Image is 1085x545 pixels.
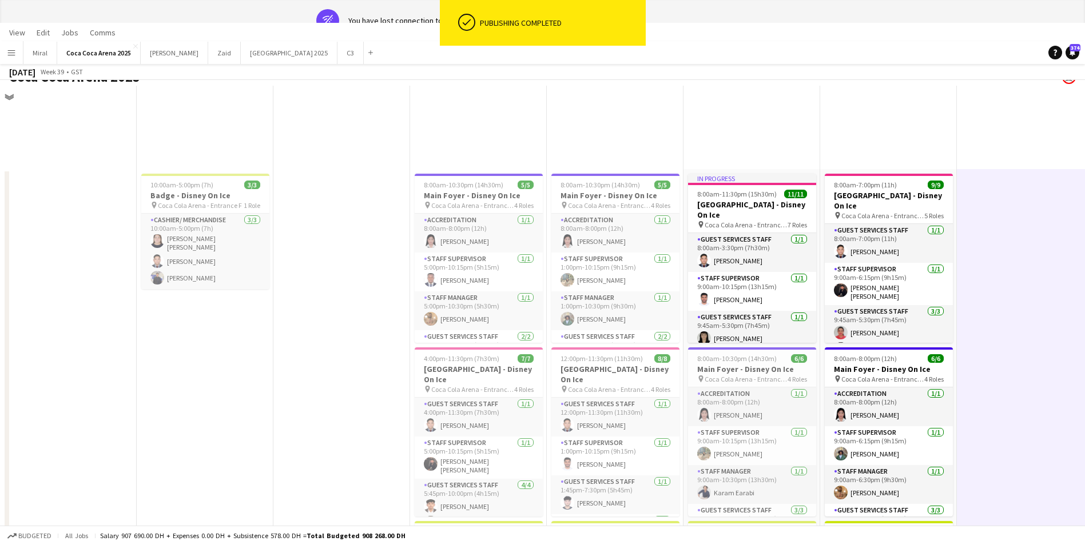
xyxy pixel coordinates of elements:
div: 8:00am-10:30pm (14h30m)6/6Main Foyer - Disney On Ice Coca Cola Arena - Entrance F4 RolesAccredita... [688,347,816,516]
span: Coca Cola Arena - Entrance F [431,385,514,394]
span: Coca Cola Arena - Entrance F [568,201,651,210]
app-card-role: Guest Services Staff1/14:00pm-11:30pm (7h30m)[PERSON_NAME] [415,398,543,436]
span: 8:00am-10:30pm (14h30m) [424,181,503,189]
span: 4 Roles [651,385,670,394]
app-job-card: 4:00pm-11:30pm (7h30m)7/7[GEOGRAPHIC_DATA] - Disney On Ice Coca Cola Arena - Entrance F4 RolesGue... [415,347,543,516]
app-card-role: Staff Supervisor1/15:00pm-10:15pm (5h15m)[PERSON_NAME] [415,253,543,291]
a: 374 [1066,46,1079,59]
app-card-role: Guest Services Staff1/11:45pm-7:30pm (5h45m)[PERSON_NAME] [551,475,679,514]
app-card-role: Guest Services Staff1/112:00pm-11:30pm (11h30m)[PERSON_NAME] [551,398,679,436]
span: 5 Roles [924,211,944,220]
span: Budgeted [18,532,51,540]
span: 6/6 [928,354,944,363]
span: Comms [90,27,116,38]
span: Coca Cola Arena - Entrance F [705,221,788,229]
span: Coca Cola Arena - Entrance F [568,385,651,394]
app-card-role: Staff Supervisor1/15:00pm-10:15pm (5h15m)[PERSON_NAME] [PERSON_NAME] [415,436,543,479]
div: 10:00am-5:00pm (7h)3/3Badge - Disney On Ice Coca Cola Arena - Entrance F1 RoleCashier/ Merchandis... [141,174,269,289]
button: [GEOGRAPHIC_DATA] 2025 [241,42,337,64]
app-card-role: Accreditation1/18:00am-8:00pm (12h)[PERSON_NAME] [825,387,953,426]
h3: Main Foyer - Disney On Ice [415,190,543,201]
app-card-role: Staff Supervisor1/19:00am-10:15pm (13h15m)[PERSON_NAME] [688,272,816,311]
span: 7/7 [518,354,534,363]
span: Coca Cola Arena - Entrance F [158,201,242,210]
h3: [GEOGRAPHIC_DATA] - Disney On Ice [688,199,816,220]
span: 5/5 [518,181,534,189]
app-job-card: 12:00pm-11:30pm (11h30m)8/8[GEOGRAPHIC_DATA] - Disney On Ice Coca Cola Arena - Entrance F4 RolesG... [551,347,679,516]
app-job-card: 8:00am-7:00pm (11h)9/9[GEOGRAPHIC_DATA] - Disney On Ice Coca Cola Arena - Entrance F5 RolesGuest ... [825,174,953,343]
app-card-role: Cashier/ Merchandise3/310:00am-5:00pm (7h)[PERSON_NAME] [PERSON_NAME][PERSON_NAME][PERSON_NAME] [141,214,269,289]
button: Zaid [208,42,241,64]
app-card-role: Accreditation1/18:00am-8:00pm (12h)[PERSON_NAME] [415,214,543,253]
h3: [GEOGRAPHIC_DATA] - Disney On Ice [415,364,543,384]
span: 8:00am-10:30pm (14h30m) [697,354,777,363]
span: 9/9 [928,181,944,189]
span: Coca Cola Arena - Entrance F [841,375,924,383]
a: Jobs [57,25,83,40]
app-job-card: 8:00am-8:00pm (12h)6/6Main Foyer - Disney On Ice Coca Cola Arena - Entrance F4 RolesAccreditation... [825,347,953,516]
app-card-role: Staff Manager1/19:00am-10:30pm (13h30m)Karam Earabi [688,465,816,504]
span: 4 Roles [651,201,670,210]
span: 374 [1070,44,1080,51]
app-card-role: Staff Supervisor1/11:00pm-10:15pm (9h15m)[PERSON_NAME] [551,253,679,291]
span: 4 Roles [514,385,534,394]
span: 7 Roles [788,221,807,229]
button: C3 [337,42,364,64]
span: 4 Roles [924,375,944,383]
span: Total Budgeted 908 268.00 DH [307,531,406,540]
span: 8/8 [654,354,670,363]
app-card-role: Guest Services Staff2/25:45pm-10:00pm (4h15m) [415,330,543,386]
app-card-role: Accreditation1/18:00am-8:00pm (12h)[PERSON_NAME] [551,214,679,253]
div: Publishing completed [480,18,641,28]
span: Edit [37,27,50,38]
div: You have lost connection to the internet. The platform is offline. [348,15,565,26]
span: View [9,27,25,38]
span: 3/3 [244,181,260,189]
button: Budgeted [6,530,53,542]
div: [DATE] [9,66,35,78]
app-job-card: In progress8:00am-11:30pm (15h30m)11/11[GEOGRAPHIC_DATA] - Disney On Ice Coca Cola Arena - Entran... [688,174,816,343]
app-job-card: 8:00am-10:30pm (14h30m)5/5Main Foyer - Disney On Ice Coca Cola Arena - Entrance F4 RolesAccredita... [551,174,679,343]
div: GST [71,67,83,76]
span: 11/11 [784,190,807,198]
span: 10:00am-5:00pm (7h) [150,181,213,189]
app-card-role: Staff Manager1/11:00pm-10:30pm (9h30m)[PERSON_NAME] [551,291,679,330]
app-job-card: 8:00am-10:30pm (14h30m)5/5Main Foyer - Disney On Ice Coca Cola Arena - Entrance F4 RolesAccredita... [415,174,543,343]
span: Coca Cola Arena - Entrance F [841,211,924,220]
app-card-role: Staff Supervisor1/19:00am-6:15pm (9h15m)[PERSON_NAME] [PERSON_NAME] [825,263,953,305]
app-card-role: Guest Services Staff2/21:45pm-10:00pm (8h15m) [551,330,679,386]
a: View [5,25,30,40]
app-card-role: Staff Manager1/19:00am-6:30pm (9h30m)[PERSON_NAME] [825,465,953,504]
h3: Main Foyer - Disney On Ice [825,364,953,374]
span: Coca Cola Arena - Entrance F [431,201,514,210]
span: 8:00am-10:30pm (14h30m) [561,181,640,189]
span: 4 Roles [514,201,534,210]
h3: Main Foyer - Disney On Ice [551,190,679,201]
button: Miral [23,42,57,64]
span: 5/5 [654,181,670,189]
span: All jobs [63,531,90,540]
h3: Main Foyer - Disney On Ice [688,364,816,374]
button: [PERSON_NAME] [141,42,208,64]
h3: [GEOGRAPHIC_DATA] - Disney On Ice [825,190,953,211]
app-card-role: Staff Manager1/15:00pm-10:30pm (5h30m)[PERSON_NAME] [415,291,543,330]
span: 4 Roles [788,375,807,383]
h3: [GEOGRAPHIC_DATA] - Disney On Ice [551,364,679,384]
div: Salary 907 690.00 DH + Expenses 0.00 DH + Subsistence 578.00 DH = [100,531,406,540]
app-card-role: Guest Services Staff1/19:45am-5:30pm (7h45m)[PERSON_NAME] [688,311,816,350]
app-card-role: Staff Supervisor1/19:00am-10:15pm (13h15m)[PERSON_NAME] [688,426,816,465]
button: Coca Coca Arena 2025 [57,42,141,64]
span: 1 Role [244,201,260,210]
span: 12:00pm-11:30pm (11h30m) [561,354,643,363]
span: 6/6 [791,354,807,363]
app-card-role: Guest Services Staff1/18:00am-7:00pm (11h)[PERSON_NAME] [825,224,953,263]
span: 8:00am-11:30pm (15h30m) [697,190,777,198]
span: 4:00pm-11:30pm (7h30m) [424,354,499,363]
span: Coca Cola Arena - Entrance F [705,375,788,383]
